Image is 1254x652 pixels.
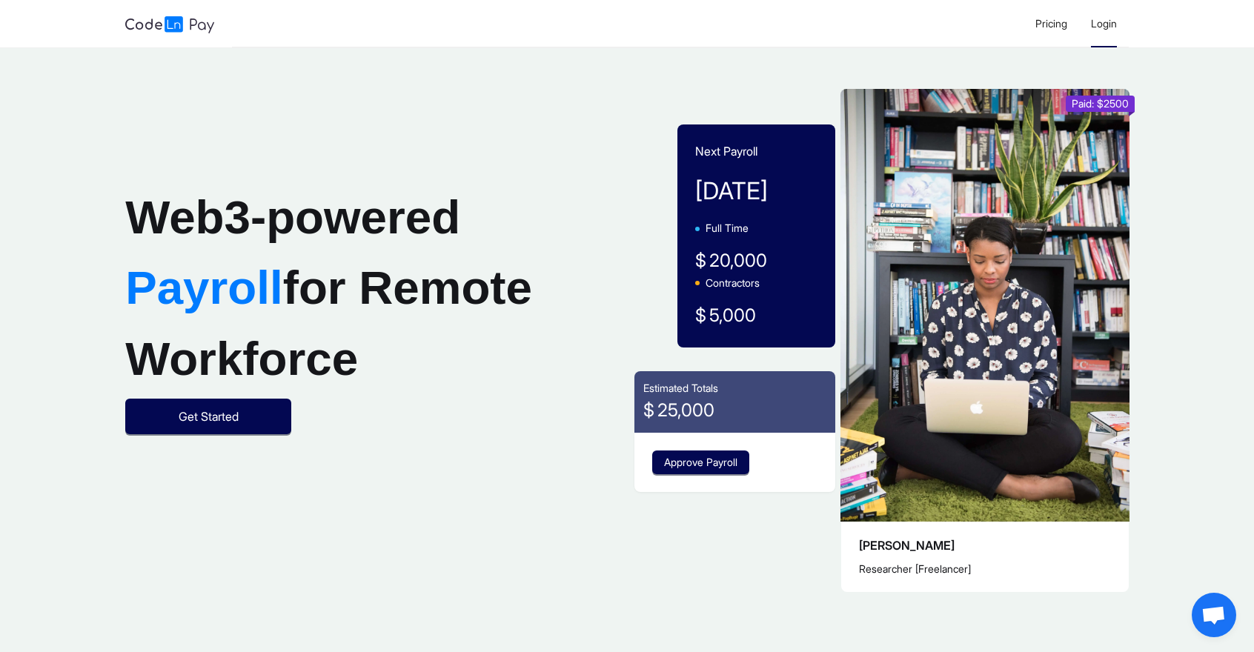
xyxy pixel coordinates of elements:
[125,182,537,395] h1: Web3-powered for Remote Workforce
[840,89,1129,521] img: example
[643,382,718,394] span: Estimated Totals
[643,396,654,425] span: $
[125,261,283,314] span: Payroll
[1035,17,1067,30] span: Pricing
[125,410,291,423] a: Get Started
[1091,17,1117,30] span: Login
[125,399,291,434] button: Get Started
[664,454,737,470] span: Approve Payroll
[709,305,756,326] span: 5,000
[695,142,817,161] p: Next Payroll
[859,562,971,575] span: Researcher [Freelancer]
[706,222,749,234] span: Full Time
[1192,593,1236,637] div: Open chat
[859,538,955,553] span: [PERSON_NAME]
[695,302,706,330] span: $
[657,399,714,421] span: 25,000
[1072,97,1129,110] span: Paid: $2500
[706,276,760,289] span: Contractors
[695,176,768,205] span: [DATE]
[652,450,749,474] button: Approve Payroll
[179,408,239,426] span: Get Started
[695,247,706,275] span: $
[709,250,767,271] span: 20,000
[125,16,214,33] img: logo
